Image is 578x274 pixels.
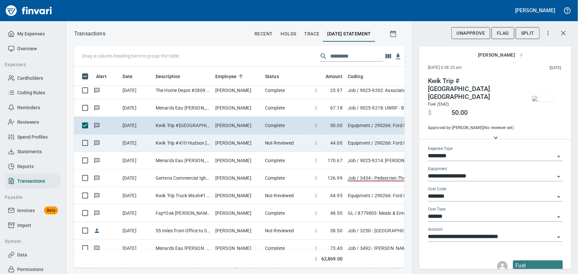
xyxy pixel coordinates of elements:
span: 73.40 [330,245,342,251]
td: Job / 9025-9218: UWRF - Broken Door Pivot [PERSON_NAME] / 80000-10-: MP Numbers / 2: Material [345,99,511,117]
p: Drag a column heading here to group the table [82,53,179,59]
button: Expenses [2,59,57,71]
span: $ [315,210,317,216]
span: Has messages [93,158,100,162]
td: [DATE] [120,117,153,134]
td: [PERSON_NAME] [213,187,262,205]
span: holds [281,30,296,38]
span: Has messages [93,106,100,110]
td: [DATE] [120,152,153,169]
button: More [541,26,555,40]
span: $ [315,122,317,129]
td: Menards Eau [PERSON_NAME] [PERSON_NAME] Eau [PERSON_NAME] [153,99,213,117]
td: Complete [262,152,312,169]
span: Fuel (5542) [428,102,449,107]
label: Expense Type [428,147,452,151]
button: [PERSON_NAME] [514,5,557,16]
span: Expenses [5,61,55,69]
span: 25.97 [330,87,342,94]
span: Approved by: [PERSON_NAME] ( No reviewer set ) [428,125,518,131]
td: [DATE] [120,205,153,222]
span: Payable [5,193,55,202]
img: Finvari [4,3,54,19]
span: Permissions [17,265,43,274]
td: Job / 3434-: Pedestrian Throughway & Guardrail Replacement / 31001-01-: Site Preparation Qtd Inst... [345,169,511,187]
td: Complete [262,117,312,134]
td: [PERSON_NAME] [213,205,262,222]
span: $ [315,175,317,181]
td: [PERSON_NAME] [213,169,262,187]
td: Gertens Commercial Igh [GEOGRAPHIC_DATA] H [GEOGRAPHIC_DATA] [153,169,213,187]
button: Open [554,233,563,242]
span: Spend Profiles [17,133,48,141]
span: Data [17,251,27,259]
a: Spend Profiles [5,130,61,145]
p: Transactions [74,30,105,38]
span: Beta [44,207,58,214]
span: 50.00 [451,109,468,117]
button: Split [516,27,540,39]
span: Cardholders [17,74,43,82]
img: receipts%2Fmarketjohnson%2F2025-09-26%2FQiSZPZQtGmWzW65gUiQmFh4iUd73__fVC9AgrAo0yAL2h8Q9p8_thumb.jpg [532,96,553,101]
td: [DATE] [120,187,153,205]
span: trace [304,30,320,38]
span: 126.99 [328,175,342,181]
span: Flag [497,29,509,37]
td: [PERSON_NAME] [213,82,262,99]
td: [DATE] [120,240,153,257]
span: My Expenses [17,30,45,38]
span: [DATE] Statement [328,30,371,38]
button: Download table [393,52,403,62]
span: Has messages [93,193,100,198]
span: Has messages [93,176,100,180]
td: [PERSON_NAME] [213,99,262,117]
span: [PERSON_NAME] [478,51,523,59]
td: Kwik Trip Truck Wash#1 Monomonie WI [153,187,213,205]
td: GL / 8779003: Meals & Entertain-[GEOGRAPHIC_DATA] [345,205,511,222]
span: recent [254,30,273,38]
a: Transactions [5,174,61,189]
button: Open [554,192,563,202]
span: 50.00 [330,122,342,129]
td: Complete [262,169,312,187]
span: Import [17,221,31,230]
span: $ [315,245,317,251]
td: [PERSON_NAME] [213,222,262,240]
td: [DATE] [120,222,153,240]
a: Cardholders [5,71,61,86]
span: Reviewers [17,118,39,126]
label: Equipment [428,167,447,171]
a: Data [5,248,61,262]
button: Choose columns to display [383,51,393,61]
span: Has messages [93,141,100,145]
td: Complete [262,240,312,257]
button: Payable [2,191,57,204]
a: Coding Rules [5,85,61,100]
span: Amount [326,72,342,80]
span: Coding [348,72,363,80]
td: 55 miles from Office to Site [153,222,213,240]
span: Coding Rules [17,89,45,97]
span: 44.00 [330,140,342,146]
span: Alert [96,72,115,80]
td: Not-Reviewed [262,134,312,152]
button: Flag [492,27,514,39]
span: Status [265,72,279,80]
span: Description [156,72,189,80]
span: Employee [215,72,245,80]
span: [DATE] 6:58:25 am [428,65,506,71]
span: Alert [96,72,107,80]
td: Job / 3492-: [PERSON_NAME] Construction Office and Shop / 04985- -: Misc Masonry Materials / 8: I... [345,240,511,257]
td: Job / 3250-: [GEOGRAPHIC_DATA] / 01311-01-: Subsistence, Travel, & Lodging Reimbursables - Genera... [345,222,511,240]
span: $ [315,192,317,199]
td: Fsp*Oak [PERSON_NAME] Golf Cour Stillwater [GEOGRAPHIC_DATA] [153,205,213,222]
span: Status [265,72,288,80]
label: Cost Code [428,187,446,191]
button: UnApprove [451,27,491,39]
a: Reports [5,159,61,174]
button: [PERSON_NAME] [475,49,526,61]
span: UnApprove [457,29,485,37]
td: Kwik Trip #[GEOGRAPHIC_DATA] [GEOGRAPHIC_DATA] [153,117,213,134]
span: Invoices [17,206,35,215]
span: Has messages [93,246,100,250]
